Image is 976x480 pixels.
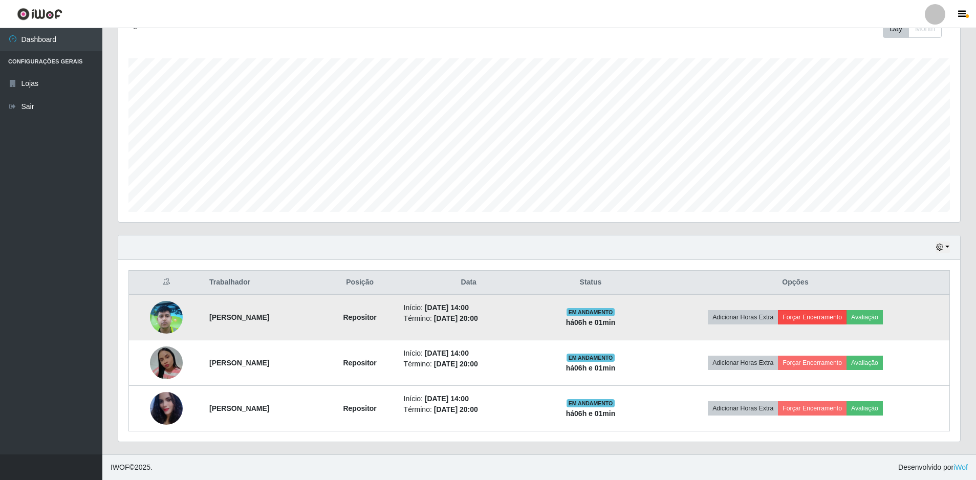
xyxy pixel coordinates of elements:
[17,8,62,20] img: CoreUI Logo
[343,404,376,412] strong: Repositor
[209,404,269,412] strong: [PERSON_NAME]
[425,395,469,403] time: [DATE] 14:00
[898,462,968,473] span: Desenvolvido por
[209,359,269,367] strong: [PERSON_NAME]
[434,314,478,322] time: [DATE] 20:00
[404,359,534,369] li: Término:
[404,313,534,324] li: Término:
[209,313,269,321] strong: [PERSON_NAME]
[434,405,478,413] time: [DATE] 20:00
[404,394,534,404] li: Início:
[883,20,942,38] div: First group
[953,463,968,471] a: iWof
[425,303,469,312] time: [DATE] 14:00
[847,356,883,370] button: Avaliação
[111,462,153,473] span: © 2025 .
[343,313,376,321] strong: Repositor
[567,354,615,362] span: EM ANDAMENTO
[708,356,778,370] button: Adicionar Horas Extra
[567,399,615,407] span: EM ANDAMENTO
[708,401,778,416] button: Adicionar Horas Extra
[847,401,883,416] button: Avaliação
[883,20,909,38] button: Day
[434,360,478,368] time: [DATE] 20:00
[398,271,540,295] th: Data
[908,20,942,38] button: Month
[567,308,615,316] span: EM ANDAMENTO
[404,404,534,415] li: Término:
[203,271,322,295] th: Trabalhador
[150,346,183,379] img: 1756127287806.jpeg
[566,318,616,326] strong: há 06 h e 01 min
[343,359,376,367] strong: Repositor
[883,20,950,38] div: Toolbar with button groups
[404,302,534,313] li: Início:
[708,310,778,324] button: Adicionar Horas Extra
[847,310,883,324] button: Avaliação
[111,463,129,471] span: IWOF
[566,409,616,418] strong: há 06 h e 01 min
[778,310,847,324] button: Forçar Encerramento
[566,364,616,372] strong: há 06 h e 01 min
[404,348,534,359] li: Início:
[150,295,183,339] img: 1748462708796.jpeg
[778,356,847,370] button: Forçar Encerramento
[425,349,469,357] time: [DATE] 14:00
[540,271,641,295] th: Status
[641,271,949,295] th: Opções
[322,271,398,295] th: Posição
[150,379,183,438] img: 1752077085843.jpeg
[778,401,847,416] button: Forçar Encerramento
